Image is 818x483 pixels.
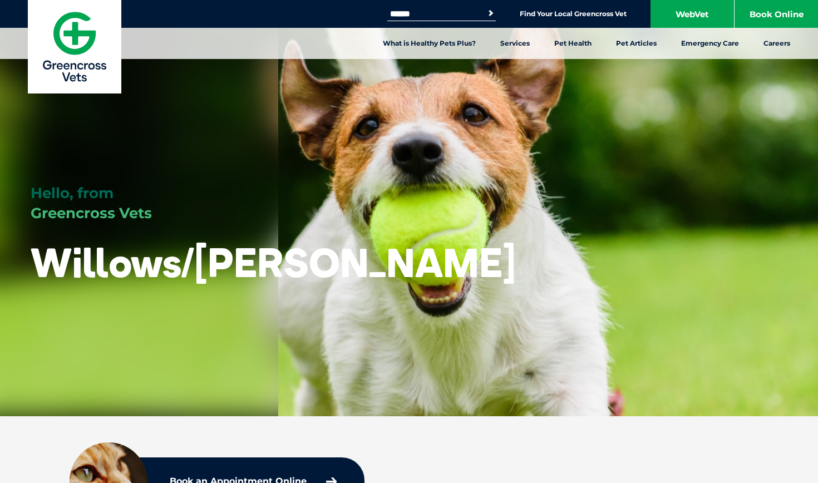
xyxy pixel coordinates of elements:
[520,9,627,18] a: Find Your Local Greencross Vet
[488,28,542,59] a: Services
[669,28,751,59] a: Emergency Care
[604,28,669,59] a: Pet Articles
[751,28,802,59] a: Careers
[542,28,604,59] a: Pet Health
[31,240,516,284] h1: Willows/[PERSON_NAME]
[31,184,114,202] span: Hello, from
[485,8,496,19] button: Search
[31,204,152,222] span: Greencross Vets
[371,28,488,59] a: What is Healthy Pets Plus?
